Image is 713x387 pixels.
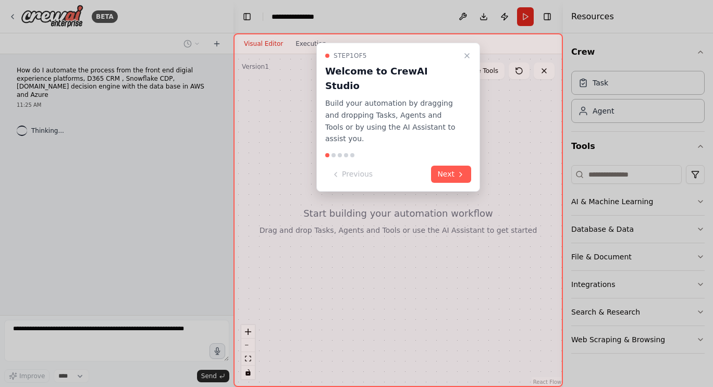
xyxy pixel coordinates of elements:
[461,49,473,62] button: Close walkthrough
[325,64,459,93] h3: Welcome to CrewAI Studio
[325,97,459,145] p: Build your automation by dragging and dropping Tasks, Agents and Tools or by using the AI Assista...
[431,166,471,183] button: Next
[334,52,367,60] span: Step 1 of 5
[240,9,254,24] button: Hide left sidebar
[325,166,379,183] button: Previous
